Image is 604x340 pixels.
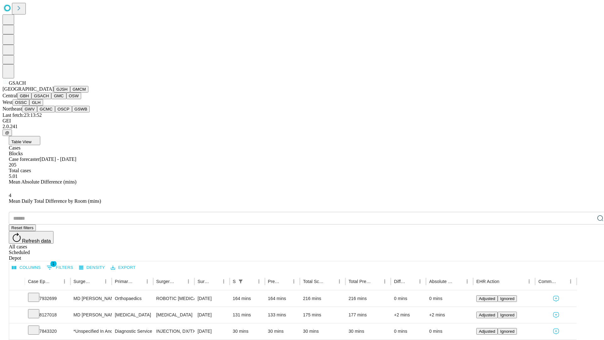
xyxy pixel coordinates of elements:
button: Ignored [498,295,517,302]
button: Expand [12,310,22,321]
button: GLH [29,99,43,106]
button: Menu [254,277,263,286]
button: Sort [210,277,219,286]
div: Total Scheduled Duration [303,279,326,284]
button: Menu [416,277,424,286]
button: Reset filters [9,224,36,231]
button: Sort [92,277,101,286]
span: 205 [9,162,16,167]
button: Adjusted [476,295,498,302]
div: 30 mins [349,323,388,339]
button: Sort [372,277,380,286]
span: [DATE] - [DATE] [40,156,76,162]
span: Ignored [500,329,514,334]
button: GWV [22,106,37,112]
button: Menu [184,277,193,286]
button: Menu [219,277,228,286]
div: Total Predicted Duration [349,279,371,284]
div: +2 mins [429,307,470,323]
div: 1 active filter [236,277,245,286]
span: Ignored [500,296,514,301]
button: Sort [175,277,184,286]
div: Difference [394,279,406,284]
div: GEI [3,118,601,124]
div: Primary Service [115,279,133,284]
button: Sort [454,277,463,286]
button: Expand [12,293,22,304]
button: Sort [326,277,335,286]
button: GJSH [54,86,70,93]
span: Adjusted [479,313,495,317]
div: 0 mins [429,291,470,307]
button: Sort [557,277,566,286]
div: Scheduled In Room Duration [233,279,236,284]
span: Total cases [9,168,31,173]
button: Density [77,263,107,273]
span: West [3,99,13,105]
div: 7843320 [28,323,67,339]
button: Ignored [498,328,517,335]
span: @ [5,130,9,135]
div: Absolute Difference [429,279,453,284]
button: Menu [60,277,69,286]
div: 133 mins [268,307,297,323]
button: Show filters [236,277,245,286]
button: Adjusted [476,328,498,335]
span: Last fetch: 23:13:52 [3,112,42,118]
span: 5.01 [9,173,18,179]
span: Central [3,93,17,98]
div: 8127018 [28,307,67,323]
span: Reset filters [11,225,33,230]
button: OSW [66,93,81,99]
div: ROBOTIC [MEDICAL_DATA] KNEE TOTAL [156,291,191,307]
button: Select columns [10,263,42,273]
div: Surgeon Name [74,279,92,284]
div: INJECTION, DX/TX/PROPHYLAXIS, IM OR SUBQ [156,323,191,339]
button: Menu [101,277,110,286]
div: Surgery Name [156,279,175,284]
button: GSACH [31,93,51,99]
button: Menu [463,277,472,286]
button: OSSC [13,99,30,106]
span: 4 [9,193,11,198]
button: Adjusted [476,312,498,318]
div: 164 mins [268,291,297,307]
button: Menu [289,277,298,286]
button: Export [109,263,137,273]
div: Orthopaedics [115,291,150,307]
div: Diagnostic Service [115,323,150,339]
button: Menu [143,277,152,286]
button: Menu [335,277,344,286]
div: MD [PERSON_NAME] [PERSON_NAME] Md [74,291,109,307]
button: GMC [51,93,66,99]
div: [MEDICAL_DATA] [156,307,191,323]
span: Adjusted [479,296,495,301]
div: 177 mins [349,307,388,323]
button: Table View [9,136,40,145]
button: GBH [17,93,31,99]
div: Predicted In Room Duration [268,279,280,284]
button: Sort [500,277,509,286]
span: Mean Daily Total Difference by Room (mins) [9,198,101,204]
span: Adjusted [479,329,495,334]
div: 175 mins [303,307,342,323]
span: 1 [50,261,57,267]
button: Menu [525,277,534,286]
div: +2 mins [394,307,423,323]
div: 7932699 [28,291,67,307]
span: Ignored [500,313,514,317]
button: GSWB [72,106,90,112]
button: Sort [246,277,254,286]
button: @ [3,129,12,136]
span: [GEOGRAPHIC_DATA] [3,86,54,92]
div: 30 mins [303,323,342,339]
span: Mean Absolute Difference (mins) [9,179,76,184]
div: 0 mins [394,323,423,339]
button: Expand [12,326,22,337]
button: Menu [566,277,575,286]
div: 164 mins [233,291,262,307]
div: 2.0.241 [3,124,601,129]
button: Sort [281,277,289,286]
div: EHR Action [476,279,499,284]
div: 216 mins [303,291,342,307]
